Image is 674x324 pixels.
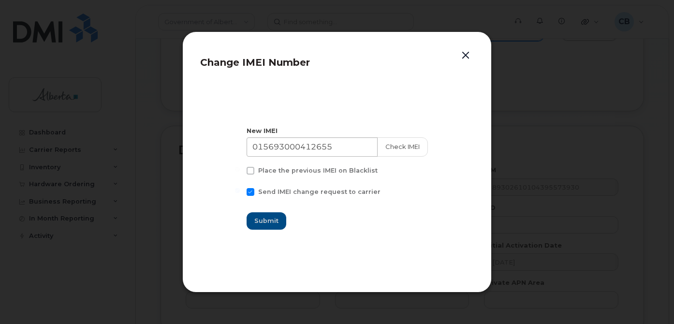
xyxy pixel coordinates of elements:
span: Place the previous IMEI on Blacklist [258,167,378,174]
button: Submit [247,212,286,230]
button: Check IMEI [377,137,428,157]
span: Send IMEI change request to carrier [258,188,381,195]
span: Submit [254,216,278,225]
div: New IMEI [247,126,428,135]
input: Send IMEI change request to carrier [235,188,240,193]
input: Place the previous IMEI on Blacklist [235,167,240,172]
span: Change IMEI Number [200,57,310,68]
